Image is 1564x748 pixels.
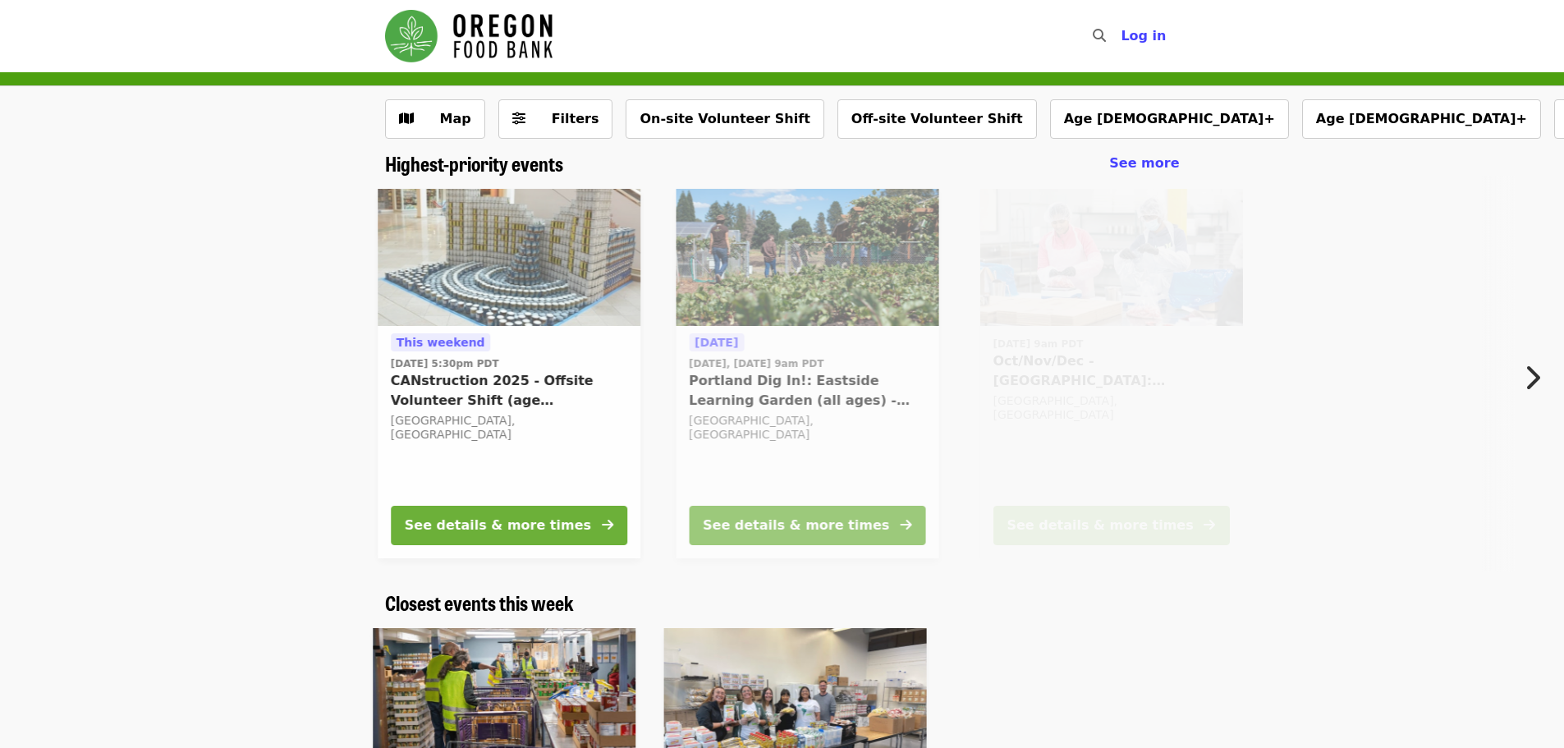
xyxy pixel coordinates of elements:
[993,351,1229,391] span: Oct/Nov/Dec - [GEOGRAPHIC_DATA]: Repack/Sort (age [DEMOGRAPHIC_DATA]+)
[512,111,525,126] i: sliders-h icon
[695,336,738,349] span: [DATE]
[391,414,627,442] div: [GEOGRAPHIC_DATA], [GEOGRAPHIC_DATA]
[993,506,1229,545] button: See details & more times
[1108,20,1179,53] button: Log in
[391,371,627,411] span: CANstruction 2025 - Offsite Volunteer Shift (age [DEMOGRAPHIC_DATA]+)
[1007,516,1193,535] div: See details & more times
[1510,355,1564,401] button: Next item
[385,152,563,176] a: Highest-priority events
[391,506,627,545] button: See details & more times
[1116,16,1129,56] input: Search
[1109,154,1179,173] a: See more
[979,189,1242,327] img: Oct/Nov/Dec - Beaverton: Repack/Sort (age 10+) organized by Oregon Food Bank
[602,517,613,533] i: arrow-right icon
[378,189,640,327] img: CANstruction 2025 - Offsite Volunteer Shift (age 16+) organized by Oregon Food Bank
[385,99,485,139] button: Show map view
[1302,99,1541,139] button: Age [DEMOGRAPHIC_DATA]+
[979,189,1242,558] a: See details for "Oct/Nov/Dec - Beaverton: Repack/Sort (age 10+)"
[993,394,1229,422] div: [GEOGRAPHIC_DATA], [GEOGRAPHIC_DATA]
[837,99,1037,139] button: Off-site Volunteer Shift
[385,10,553,62] img: Oregon Food Bank - Home
[703,516,889,535] div: See details & more times
[498,99,613,139] button: Filters (0 selected)
[391,356,499,371] time: [DATE] 5:30pm PDT
[689,414,925,442] div: [GEOGRAPHIC_DATA], [GEOGRAPHIC_DATA]
[689,356,823,371] time: [DATE], [DATE] 9am PDT
[372,152,1193,176] div: Highest-priority events
[385,588,574,617] span: Closest events this week
[385,149,563,177] span: Highest-priority events
[1121,28,1166,44] span: Log in
[397,336,485,349] span: This weekend
[385,591,574,615] a: Closest events this week
[552,111,599,126] span: Filters
[689,371,925,411] span: Portland Dig In!: Eastside Learning Garden (all ages) - Aug/Sept/Oct
[900,517,911,533] i: arrow-right icon
[440,111,471,126] span: Map
[676,189,938,558] a: See details for "Portland Dig In!: Eastside Learning Garden (all ages) - Aug/Sept/Oct"
[378,189,640,558] a: See details for "CANstruction 2025 - Offsite Volunteer Shift (age 16+)"
[372,591,1193,615] div: Closest events this week
[676,189,938,327] img: Portland Dig In!: Eastside Learning Garden (all ages) - Aug/Sept/Oct organized by Oregon Food Bank
[399,111,414,126] i: map icon
[1524,362,1540,393] i: chevron-right icon
[1109,155,1179,171] span: See more
[1204,517,1215,533] i: arrow-right icon
[689,506,925,545] button: See details & more times
[626,99,823,139] button: On-site Volunteer Shift
[1050,99,1289,139] button: Age [DEMOGRAPHIC_DATA]+
[405,516,591,535] div: See details & more times
[1093,28,1106,44] i: search icon
[993,337,1083,351] time: [DATE] 9am PDT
